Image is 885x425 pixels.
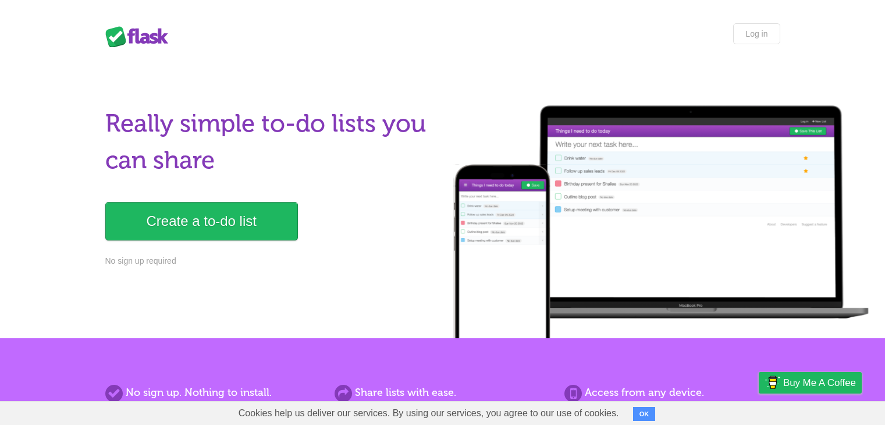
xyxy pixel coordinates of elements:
h2: Share lists with ease. [335,385,550,401]
img: Buy me a coffee [765,373,780,392]
a: Create a to-do list [105,202,298,240]
span: Cookies help us deliver our services. By using our services, you agree to our use of cookies. [227,402,631,425]
p: No sign up required [105,255,436,267]
h2: Access from any device. [564,385,780,401]
span: Buy me a coffee [783,373,856,393]
h1: Really simple to-do lists you can share [105,105,436,179]
div: Flask Lists [105,26,175,47]
h2: No sign up. Nothing to install. [105,385,321,401]
a: Buy me a coffee [759,372,862,394]
button: OK [633,407,656,421]
a: Log in [733,23,780,44]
